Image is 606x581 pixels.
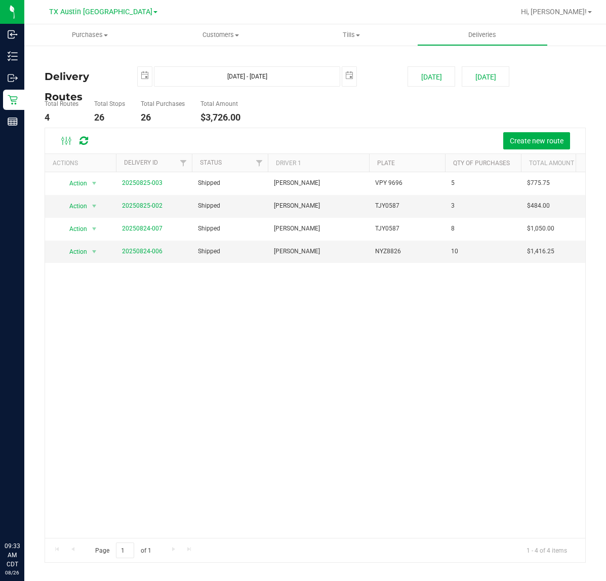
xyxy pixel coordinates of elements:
button: [DATE] [462,66,509,87]
a: 20250825-003 [122,179,163,186]
inline-svg: Inventory [8,51,18,61]
iframe: Resource center [10,500,41,530]
span: VPY 9696 [375,178,402,188]
span: Shipped [198,224,220,234]
th: Driver 1 [268,154,369,172]
span: [PERSON_NAME] [274,247,320,256]
span: select [138,67,152,85]
span: Purchases [24,30,155,40]
h4: Delivery Routes [45,66,122,87]
span: Hi, [PERSON_NAME]! [521,8,587,16]
a: Filter [251,154,268,171]
span: $1,416.25 [527,247,554,256]
span: Action [60,176,88,190]
button: [DATE] [408,66,455,87]
a: Customers [155,24,287,46]
span: Shipped [198,247,220,256]
input: 1 [116,543,134,558]
span: TJY0587 [375,201,399,211]
span: Action [60,199,88,213]
a: 20250825-002 [122,202,163,209]
span: TX Austin [GEOGRAPHIC_DATA] [49,8,152,16]
a: Tills [286,24,417,46]
a: Filter [175,154,192,171]
button: Create new route [503,132,570,149]
span: 1 - 4 of 4 items [518,543,575,558]
p: 08/26 [5,569,20,576]
h5: Total Stops [94,101,125,107]
span: Customers [156,30,286,40]
span: Shipped [198,201,220,211]
div: Actions [53,160,112,167]
th: Total Amount [521,154,597,172]
inline-svg: Inbound [8,29,18,40]
span: select [342,67,356,85]
span: Page of 1 [87,543,159,558]
a: Qty of Purchases [453,160,510,167]
a: Status [200,159,222,166]
span: NYZ8826 [375,247,401,256]
span: [PERSON_NAME] [274,201,320,211]
a: 20250824-007 [122,225,163,232]
a: Plate [377,160,395,167]
inline-svg: Retail [8,95,18,105]
h5: Total Routes [45,101,78,107]
span: select [88,245,101,259]
a: 20250824-006 [122,248,163,255]
span: [PERSON_NAME] [274,178,320,188]
h4: 4 [45,112,78,123]
p: 09:33 AM CDT [5,541,20,569]
span: Create new route [510,137,563,145]
h5: Total Purchases [141,101,185,107]
span: 3 [451,201,455,211]
span: $484.00 [527,201,550,211]
span: Action [60,222,88,236]
span: $775.75 [527,178,550,188]
span: select [88,222,101,236]
inline-svg: Outbound [8,73,18,83]
span: 8 [451,224,455,234]
a: Delivery ID [124,159,158,166]
inline-svg: Reports [8,117,18,127]
span: Deliveries [455,30,510,40]
span: Tills [287,30,417,40]
span: 5 [451,178,455,188]
span: $1,050.00 [527,224,554,234]
span: Action [60,245,88,259]
a: Purchases [24,24,155,46]
span: 10 [451,247,458,256]
span: [PERSON_NAME] [274,224,320,234]
h4: 26 [141,112,185,123]
h4: 26 [94,112,125,123]
span: TJY0587 [375,224,399,234]
span: select [88,199,101,213]
a: Deliveries [417,24,548,46]
span: Shipped [198,178,220,188]
span: select [88,176,101,190]
h5: Total Amount [200,101,240,107]
h4: $3,726.00 [200,112,240,123]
